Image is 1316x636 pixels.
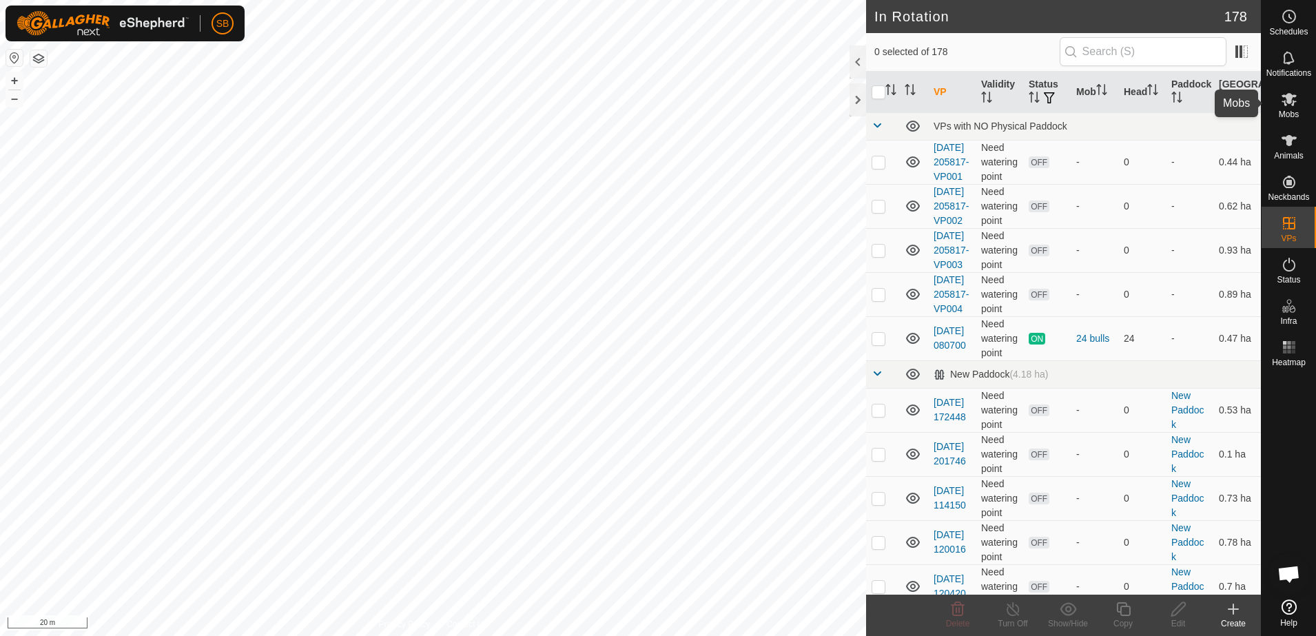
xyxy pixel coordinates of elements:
[976,432,1023,476] td: Need watering point
[1071,72,1118,113] th: Mob
[1118,564,1166,608] td: 0
[1040,617,1096,630] div: Show/Hide
[934,573,966,599] a: [DATE] 120420
[981,94,992,105] p-sorticon: Activate to sort
[1166,140,1213,184] td: -
[934,121,1255,132] div: VPs with NO Physical Paddock
[934,485,966,511] a: [DATE] 114150
[1060,37,1226,66] input: Search (S)
[1274,152,1304,160] span: Animals
[976,272,1023,316] td: Need watering point
[1076,535,1113,550] div: -
[1279,110,1299,119] span: Mobs
[1029,449,1049,460] span: OFF
[1076,199,1113,214] div: -
[976,476,1023,520] td: Need watering point
[1268,193,1309,201] span: Neckbands
[6,90,23,107] button: –
[1171,434,1204,474] a: New Paddock
[1029,289,1049,300] span: OFF
[30,50,47,67] button: Map Layers
[1281,234,1296,243] span: VPs
[1118,272,1166,316] td: 0
[1029,94,1040,105] p-sorticon: Activate to sort
[1213,140,1261,184] td: 0.44 ha
[976,140,1023,184] td: Need watering point
[1029,493,1049,504] span: OFF
[1171,522,1204,562] a: New Paddock
[1171,94,1182,105] p-sorticon: Activate to sort
[1147,86,1158,97] p-sorticon: Activate to sort
[1213,432,1261,476] td: 0.1 ha
[1213,388,1261,432] td: 0.53 ha
[446,618,487,630] a: Contact Us
[1076,447,1113,462] div: -
[1009,369,1048,380] span: (4.18 ha)
[1213,520,1261,564] td: 0.78 ha
[1166,316,1213,360] td: -
[1151,617,1206,630] div: Edit
[1118,140,1166,184] td: 0
[1171,478,1204,518] a: New Paddock
[1213,72,1261,113] th: [GEOGRAPHIC_DATA] Area
[1118,476,1166,520] td: 0
[6,50,23,66] button: Reset Map
[976,520,1023,564] td: Need watering point
[1118,184,1166,228] td: 0
[934,325,966,351] a: [DATE] 080700
[934,369,1048,380] div: New Paddock
[1029,537,1049,548] span: OFF
[1029,581,1049,593] span: OFF
[1206,617,1261,630] div: Create
[934,142,969,182] a: [DATE] 205817-VP001
[905,86,916,97] p-sorticon: Activate to sort
[1023,72,1071,113] th: Status
[934,529,966,555] a: [DATE] 120016
[216,17,229,31] span: SB
[1076,491,1113,506] div: -
[976,184,1023,228] td: Need watering point
[1076,243,1113,258] div: -
[928,72,976,113] th: VP
[1096,86,1107,97] p-sorticon: Activate to sort
[934,441,966,466] a: [DATE] 201746
[1166,272,1213,316] td: -
[976,388,1023,432] td: Need watering point
[874,8,1224,25] h2: In Rotation
[1171,566,1204,606] a: New Paddock
[1213,564,1261,608] td: 0.7 ha
[1268,553,1310,595] a: Open chat
[1029,245,1049,256] span: OFF
[1076,331,1113,346] div: 24 bulls
[1171,390,1204,430] a: New Paddock
[1213,184,1261,228] td: 0.62 ha
[1029,201,1049,212] span: OFF
[1280,619,1297,627] span: Help
[874,45,1060,59] span: 0 selected of 178
[934,186,969,226] a: [DATE] 205817-VP002
[1266,69,1311,77] span: Notifications
[378,618,430,630] a: Privacy Policy
[1166,184,1213,228] td: -
[1076,579,1113,594] div: -
[1118,316,1166,360] td: 24
[1213,316,1261,360] td: 0.47 ha
[1213,476,1261,520] td: 0.73 ha
[1029,333,1045,345] span: ON
[1262,594,1316,633] a: Help
[1096,617,1151,630] div: Copy
[1076,287,1113,302] div: -
[1118,432,1166,476] td: 0
[1029,156,1049,168] span: OFF
[1269,28,1308,36] span: Schedules
[1213,272,1261,316] td: 0.89 ha
[1076,155,1113,170] div: -
[1166,228,1213,272] td: -
[885,86,896,97] p-sorticon: Activate to sort
[1213,228,1261,272] td: 0.93 ha
[976,72,1023,113] th: Validity
[1272,358,1306,367] span: Heatmap
[976,228,1023,272] td: Need watering point
[1166,72,1213,113] th: Paddock
[976,316,1023,360] td: Need watering point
